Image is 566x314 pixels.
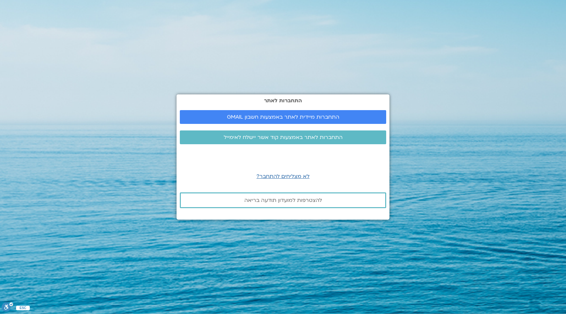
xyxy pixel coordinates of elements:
h2: התחברות לאתר [180,98,386,104]
a: התחברות מיידית לאתר באמצעות חשבון GMAIL [180,110,386,124]
a: להצטרפות למועדון תודעה בריאה [180,192,386,208]
a: לא מצליחים להתחבר? [256,173,310,180]
span: התחברות לאתר באמצעות קוד אשר יישלח לאימייל [224,134,343,140]
span: להצטרפות למועדון תודעה בריאה [244,197,322,203]
span: התחברות מיידית לאתר באמצעות חשבון GMAIL [227,114,339,120]
a: התחברות לאתר באמצעות קוד אשר יישלח לאימייל [180,130,386,144]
